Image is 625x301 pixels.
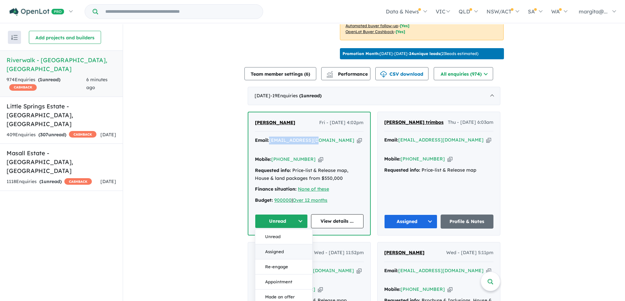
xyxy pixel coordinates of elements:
div: | [255,197,364,204]
button: CSV download [375,67,428,80]
span: Wed - [DATE] 11:52pm [314,249,364,257]
button: Add projects and builders [29,31,101,44]
span: 307 [40,132,48,138]
button: Copy [318,286,323,293]
button: Copy [357,267,362,274]
a: [PHONE_NUMBER] [401,156,445,162]
span: - 19 Enquir ies [270,93,322,99]
button: Copy [448,286,452,293]
strong: Mobile: [384,156,401,162]
span: Wed - [DATE] 5:11pm [446,249,493,257]
button: All enquiries (974) [434,67,493,80]
a: [PERSON_NAME] [255,119,295,127]
button: Unread [255,214,308,228]
span: CASHBACK [64,178,92,185]
strong: Mobile: [255,156,271,162]
a: [EMAIL_ADDRESS][DOMAIN_NAME] [398,268,484,273]
img: bar-chart.svg [326,73,333,77]
span: [PERSON_NAME] [384,250,425,255]
a: [PERSON_NAME] [384,249,425,257]
img: download icon [380,71,387,78]
h5: Riverwalk - [GEOGRAPHIC_DATA] , [GEOGRAPHIC_DATA] [7,56,116,73]
button: Team member settings (6) [244,67,316,80]
strong: Email: [255,268,269,273]
div: Price-list & Release map, House & land packages from $550,000 [255,167,364,182]
button: Appointment [255,274,312,290]
u: Automated buyer follow-up [345,23,398,28]
span: CASHBACK [9,84,37,91]
strong: Email: [384,137,398,143]
strong: ( unread) [299,93,322,99]
div: Price-list & Release map [384,166,493,174]
h5: Masall Estate - [GEOGRAPHIC_DATA] , [GEOGRAPHIC_DATA] [7,149,116,175]
a: 900000 [274,197,292,203]
span: [PERSON_NAME] trimbos [384,119,444,125]
span: 1 [40,77,42,83]
a: [EMAIL_ADDRESS][DOMAIN_NAME] [269,137,354,143]
a: View details ... [311,214,364,228]
button: Performance [321,67,370,80]
span: Performance [327,71,368,77]
a: [PHONE_NUMBER] [271,156,316,162]
span: 1 [41,179,44,184]
div: 409 Enquir ies [7,131,96,139]
span: [DATE] [100,179,116,184]
strong: Finance situation: [255,186,297,192]
a: Profile & Notes [441,215,494,229]
button: Copy [486,267,491,274]
strong: Requested info: [255,167,291,173]
strong: Budget: [255,197,273,203]
button: Copy [318,156,323,163]
div: 1118 Enquir ies [7,178,92,186]
strong: ( unread) [38,77,60,83]
span: 1 [301,93,303,99]
span: [PERSON_NAME] [255,120,295,125]
span: 6 minutes ago [86,77,108,90]
a: [PERSON_NAME] [255,249,295,257]
a: Over 12 months [293,197,327,203]
div: 974 Enquir ies [7,76,86,92]
span: [Yes] [400,23,409,28]
img: Openlot PRO Logo White [10,8,64,16]
button: Re-engage [255,259,312,274]
img: line-chart.svg [327,71,333,75]
input: Try estate name, suburb, builder or developer [99,5,261,19]
span: 6 [306,71,308,77]
strong: Email: [384,268,398,273]
a: None of these [298,186,329,192]
u: OpenLot Buyer Cashback [345,29,394,34]
p: [DATE] - [DATE] - ( 23 leads estimated) [343,51,478,57]
button: Copy [357,137,362,144]
a: [PERSON_NAME] trimbos [384,119,444,126]
span: Fri - [DATE] 4:02pm [319,119,364,127]
img: sort.svg [11,35,18,40]
span: [DATE] [100,132,116,138]
strong: ( unread) [39,179,62,184]
b: 24 unique leads [409,51,440,56]
strong: Mobile: [384,286,401,292]
button: Unread [255,229,312,244]
span: CASHBACK [69,131,96,138]
a: [PHONE_NUMBER] [401,286,445,292]
span: [Yes] [396,29,405,34]
a: [EMAIL_ADDRESS][DOMAIN_NAME] [398,137,484,143]
b: Promotion Month: [343,51,380,56]
span: Thu - [DATE] 6:03am [448,119,493,126]
strong: Email: [255,137,269,143]
button: Copy [486,137,491,143]
span: [PERSON_NAME] [255,250,295,255]
span: margita@... [579,8,608,15]
button: Copy [448,156,452,162]
div: [DATE] [248,87,500,105]
button: Assigned [384,215,437,229]
strong: ( unread) [38,132,66,138]
h5: Little Springs Estate - [GEOGRAPHIC_DATA] , [GEOGRAPHIC_DATA] [7,102,116,128]
strong: Mobile: [255,286,271,292]
strong: Requested info: [384,167,420,173]
button: Assigned [255,244,312,259]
